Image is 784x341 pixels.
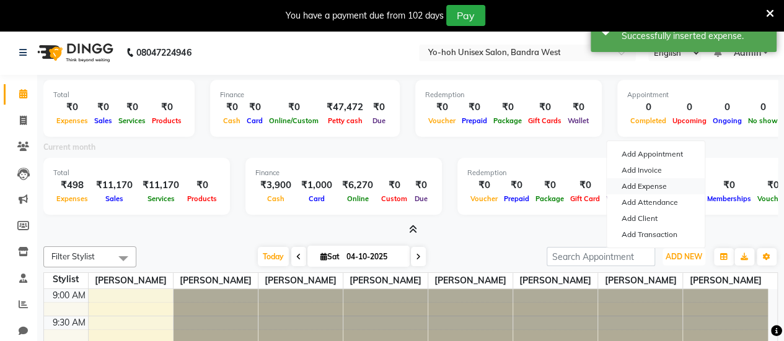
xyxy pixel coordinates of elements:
div: ₹0 [501,178,532,192]
div: ₹0 [115,100,149,114]
span: Card [244,116,266,125]
span: [PERSON_NAME] [598,273,682,288]
div: ₹47,472 [322,100,368,114]
span: Custom [378,194,410,203]
div: ₹0 [244,100,266,114]
div: ₹0 [378,178,410,192]
div: Redemption [425,90,592,100]
div: ₹1,000 [296,178,337,192]
div: Finance [220,90,390,100]
div: ₹0 [149,100,185,114]
div: ₹0 [459,100,490,114]
img: logo [32,35,117,70]
span: Sales [102,194,126,203]
div: ₹0 [565,100,592,114]
div: ₹0 [53,100,91,114]
div: You have a payment due from 102 days [286,9,444,22]
div: ₹6,270 [337,178,378,192]
span: [PERSON_NAME] [428,273,513,288]
span: Expenses [53,116,91,125]
span: Package [490,116,525,125]
div: ₹0 [410,178,432,192]
a: Add Expense [607,178,705,194]
span: Package [532,194,567,203]
span: Prepaid [501,194,532,203]
span: Services [115,116,149,125]
span: ADD NEW [666,252,702,261]
div: 9:30 AM [50,316,88,329]
span: Voucher [425,116,459,125]
div: Total [53,168,220,178]
span: Card [306,194,328,203]
button: Add Appointment [607,146,705,162]
div: 9:00 AM [50,289,88,302]
div: 0 [669,100,710,114]
span: Admin [733,46,760,59]
div: ₹0 [368,100,390,114]
div: ₹0 [490,100,525,114]
a: Add Attendance [607,194,705,210]
button: Pay [446,5,485,26]
span: Gift Card [567,194,603,203]
div: Successfully inserted expense. [622,30,767,43]
div: Appointment [627,90,781,100]
div: Redemption [467,168,630,178]
span: Cash [220,116,244,125]
span: Expenses [53,194,91,203]
div: ₹0 [567,178,603,192]
div: ₹0 [532,178,567,192]
div: ₹0 [91,100,115,114]
span: Due [412,194,431,203]
div: ₹498 [53,178,91,192]
span: Filter Stylist [51,251,95,261]
span: [PERSON_NAME] [174,273,258,288]
span: [PERSON_NAME] [258,273,343,288]
label: Current month [43,142,95,153]
span: Services [144,194,178,203]
span: No show [745,116,781,125]
div: ₹3,900 [255,178,296,192]
div: ₹0 [603,178,630,192]
div: 0 [745,100,781,114]
span: Due [369,116,389,125]
span: [PERSON_NAME] [513,273,597,288]
div: Finance [255,168,432,178]
div: 0 [710,100,745,114]
span: Sat [317,252,343,261]
a: Add Invoice [607,162,705,178]
input: Search Appointment [547,247,655,266]
span: Cash [264,194,288,203]
span: [PERSON_NAME] [343,273,428,288]
div: ₹11,170 [138,178,184,192]
div: ₹0 [525,100,565,114]
button: ADD NEW [663,248,705,265]
div: ₹0 [425,100,459,114]
div: Total [53,90,185,100]
span: Online [344,194,372,203]
div: ₹0 [184,178,220,192]
span: Completed [627,116,669,125]
div: ₹0 [467,178,501,192]
a: Add Transaction [607,227,705,243]
span: Prepaid [459,116,490,125]
span: [PERSON_NAME] [683,273,768,288]
span: Upcoming [669,116,710,125]
span: Wallet [565,116,592,125]
div: ₹11,170 [91,178,138,192]
div: ₹0 [220,100,244,114]
span: Petty cash [325,116,366,125]
span: Voucher [467,194,501,203]
b: 08047224946 [136,35,191,70]
div: ₹0 [266,100,322,114]
div: Stylist [44,273,88,286]
span: Online/Custom [266,116,322,125]
span: Ongoing [710,116,745,125]
span: Sales [91,116,115,125]
div: 0 [627,100,669,114]
div: ₹0 [704,178,754,192]
input: 2025-10-04 [343,248,405,266]
span: Wallet [603,194,630,203]
span: Products [149,116,185,125]
span: Gift Cards [525,116,565,125]
span: Products [184,194,220,203]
